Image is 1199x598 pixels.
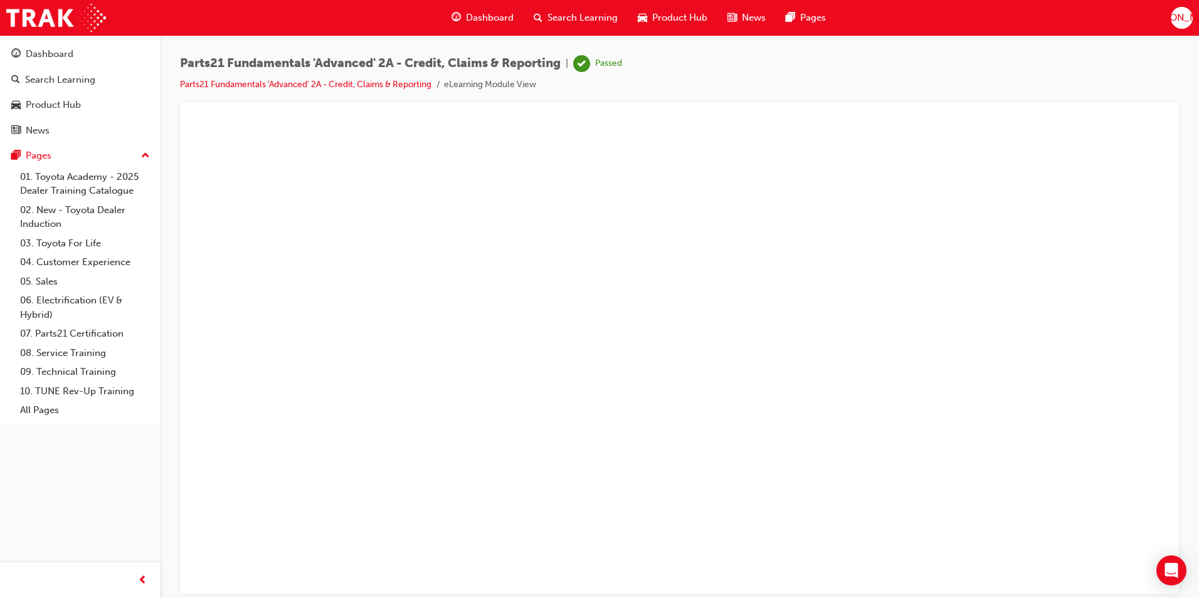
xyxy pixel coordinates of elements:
a: 09. Technical Training [15,362,155,382]
a: car-iconProduct Hub [628,5,717,31]
div: Dashboard [26,47,73,61]
a: 04. Customer Experience [15,253,155,272]
a: Product Hub [5,93,155,117]
button: [PERSON_NAME] [1171,7,1193,29]
button: Pages [5,144,155,167]
a: Parts21 Fundamentals 'Advanced' 2A - Credit, Claims & Reporting [180,79,431,90]
span: | [566,56,568,71]
a: 01. Toyota Academy - 2025 Dealer Training Catalogue [15,167,155,201]
a: All Pages [15,401,155,420]
a: guage-iconDashboard [441,5,524,31]
a: pages-iconPages [776,5,836,31]
div: Product Hub [26,98,81,112]
span: search-icon [11,75,20,86]
div: Search Learning [25,73,95,87]
div: Passed [595,58,622,70]
a: 08. Service Training [15,344,155,363]
a: news-iconNews [717,5,776,31]
span: Parts21 Fundamentals 'Advanced' 2A - Credit, Claims & Reporting [180,56,561,71]
div: News [26,123,50,138]
span: news-icon [727,10,737,26]
span: Pages [800,11,826,25]
li: eLearning Module View [444,78,536,92]
div: Pages [26,149,51,163]
span: car-icon [638,10,647,26]
a: 03. Toyota For Life [15,234,155,253]
a: 06. Electrification (EV & Hybrid) [15,291,155,324]
div: Open Intercom Messenger [1156,555,1186,585]
a: 02. New - Toyota Dealer Induction [15,201,155,234]
a: 07. Parts21 Certification [15,324,155,344]
span: Dashboard [466,11,514,25]
a: Search Learning [5,68,155,92]
a: search-iconSearch Learning [524,5,628,31]
span: prev-icon [138,573,147,589]
span: car-icon [11,100,21,111]
span: pages-icon [11,150,21,162]
img: Trak [6,4,106,32]
a: 05. Sales [15,272,155,291]
span: up-icon [141,148,150,164]
span: guage-icon [452,10,461,26]
a: 10. TUNE Rev-Up Training [15,382,155,401]
span: News [742,11,766,25]
span: news-icon [11,125,21,137]
span: search-icon [534,10,542,26]
a: News [5,119,155,142]
span: guage-icon [11,49,21,60]
a: Dashboard [5,43,155,66]
span: Product Hub [652,11,707,25]
span: learningRecordVerb_PASS-icon [573,55,590,72]
button: DashboardSearch LearningProduct HubNews [5,40,155,144]
span: pages-icon [786,10,795,26]
span: Search Learning [547,11,618,25]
